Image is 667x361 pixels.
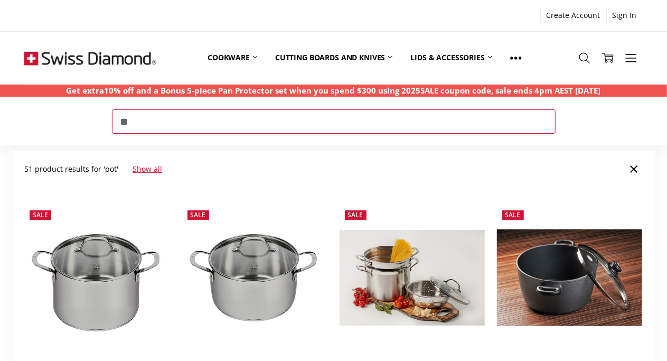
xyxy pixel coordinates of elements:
[348,210,363,219] span: Sale
[266,34,402,81] a: Cutting boards and knives
[340,205,485,351] a: Premium Steel Induction 4pc MULTI POT/PASTA SET 24cm 7L Pasta Pot with Strainer, Steamer Basket &...
[401,34,501,81] a: Lids & Accessories
[509,319,631,339] a: Add to Cart
[194,319,316,339] a: Add to Cart
[182,205,328,351] img: Copy of Premium Steel DLX - 6.2 Litre (9.5") Stainless Steel Soup Pot | Swiss Diamond
[24,205,170,351] img: Premium Steel DLX - 7.5 Litre (9.5") Stainless Steel Stock Pot + Lid | Swiss Diamond
[24,32,156,85] img: Free Shipping On Every Order
[133,164,162,174] a: Show all
[33,210,48,219] span: Sale
[36,319,158,339] a: Add to Cart
[541,8,606,23] a: Create Account
[630,157,639,180] span: ×
[191,210,206,219] span: Sale
[199,34,266,81] a: Cookware
[607,8,643,23] a: Sign In
[351,319,473,339] a: Add to Cart
[626,160,643,177] a: Close
[497,229,643,326] img: Swiss Diamond HD 28cm x 15cm 8L Nonstick Casserole Stock Pot with Glass Lid *** SALE ***
[24,164,118,174] span: 51 product results for 'pot'
[67,85,601,97] p: Get extra10% off and a Bonus 5-piece Pan Protector set when you spend $300 using 2025SALE coupon ...
[340,230,485,326] img: Premium Steel Induction 4pc MULTI POT/PASTA SET 24cm 7L Pasta Pot with Strainer, Steamer Basket &...
[497,205,643,351] a: Swiss Diamond HD 28cm x 15cm 8L Nonstick Casserole Stock Pot with Glass Lid *** SALE ***
[501,34,531,82] a: Show All
[505,210,521,219] span: Sale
